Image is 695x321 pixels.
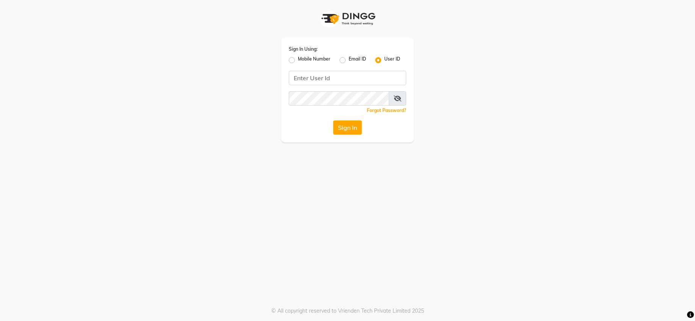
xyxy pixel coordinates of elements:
a: Forgot Password? [367,108,406,113]
input: Username [289,71,406,85]
input: Username [289,91,389,106]
label: Sign In Using: [289,46,318,53]
label: Email ID [349,56,366,65]
button: Sign In [333,120,362,135]
label: Mobile Number [298,56,330,65]
label: User ID [384,56,400,65]
img: logo1.svg [317,8,378,30]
